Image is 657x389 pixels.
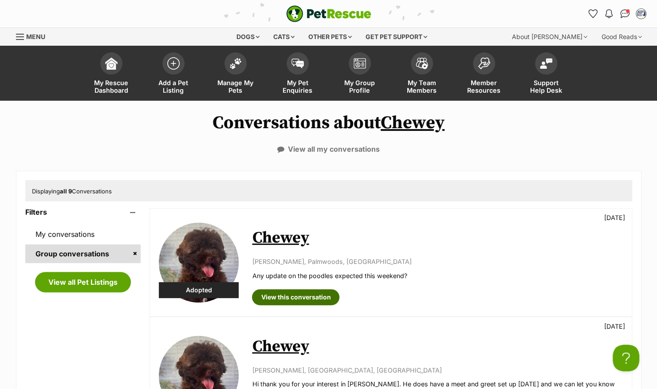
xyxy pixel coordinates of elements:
div: Get pet support [359,28,433,46]
span: Support Help Desk [526,79,566,94]
img: dashboard-icon-eb2f2d2d3e046f16d808141f083e7271f6b2e854fb5c12c21221c1fb7104beca.svg [105,57,118,70]
img: manage-my-pets-icon-02211641906a0b7f246fdf0571729dbe1e7629f14944591b6c1af311fb30b64b.svg [229,58,242,69]
a: View this conversation [252,289,339,305]
a: Chewey [381,112,445,134]
a: Conversations [618,7,632,21]
p: [DATE] [604,322,625,331]
div: Dogs [230,28,266,46]
a: Favourites [586,7,600,21]
a: Chewey [252,337,309,357]
img: group-profile-icon-3fa3cf56718a62981997c0bc7e787c4b2cf8bcc04b72c1350f741eb67cf2f40e.svg [354,58,366,69]
p: [PERSON_NAME], Palmwoods, [GEOGRAPHIC_DATA] [252,257,622,266]
button: Notifications [602,7,616,21]
div: Good Reads [595,28,648,46]
img: team-members-icon-5396bd8760b3fe7c0b43da4ab00e1e3bb1a5d9ba89233759b79545d2d3fc5d0d.svg [416,58,428,69]
img: notifications-46538b983faf8c2785f20acdc204bb7945ddae34d4c08c2a6579f10ce5e182be.svg [605,9,612,18]
a: My Team Members [391,48,453,101]
a: Support Help Desk [515,48,577,101]
a: Manage My Pets [205,48,267,101]
img: chat-41dd97257d64d25036548639549fe6c8038ab92f7586957e7f3b1b290dea8141.svg [620,9,629,18]
span: My Pet Enquiries [278,79,318,94]
button: My account [634,7,648,21]
a: Chewey [252,228,309,248]
a: Add a Pet Listing [142,48,205,101]
header: Filters [25,208,141,216]
img: add-pet-listing-icon-0afa8454b4691262ce3f59096e99ab1cd57d4a30225e0717b998d2c9b9846f56.svg [167,57,180,70]
img: help-desk-icon-fdf02630f3aa405de69fd3d07c3f3aa587a6932b1a1747fa1d2bba05be0121f9.svg [540,58,552,69]
p: [PERSON_NAME], [GEOGRAPHIC_DATA], [GEOGRAPHIC_DATA] [252,365,622,375]
strong: all 9 [60,188,72,195]
span: Add a Pet Listing [153,79,193,94]
span: Member Resources [464,79,504,94]
a: My Rescue Dashboard [80,48,142,101]
img: Ruth Christodoulou profile pic [637,9,645,18]
span: Displaying Conversations [32,188,112,195]
div: Adopted [159,282,239,298]
span: My Group Profile [340,79,380,94]
a: Menu [16,28,51,44]
span: Manage My Pets [216,79,256,94]
a: My conversations [25,225,141,244]
img: member-resources-icon-8e73f808a243e03378d46382f2149f9095a855e16c252ad45f914b54edf8863c.svg [478,57,490,69]
a: My Group Profile [329,48,391,101]
a: Group conversations [25,244,141,263]
img: logo-e224e6f780fb5917bec1dbf3a21bbac754714ae5b6737aabdf751b685950b380.svg [286,5,371,22]
p: [DATE] [604,213,625,222]
span: My Team Members [402,79,442,94]
a: View all Pet Listings [35,272,131,292]
iframe: Help Scout Beacon - Open [613,345,639,371]
a: PetRescue [286,5,371,22]
span: My Rescue Dashboard [91,79,131,94]
a: My Pet Enquiries [267,48,329,101]
ul: Account quick links [586,7,648,21]
div: Other pets [302,28,358,46]
a: Member Resources [453,48,515,101]
div: Cats [267,28,301,46]
img: Chewey [159,223,239,303]
img: pet-enquiries-icon-7e3ad2cf08bfb03b45e93fb7055b45f3efa6380592205ae92323e6603595dc1f.svg [291,59,304,68]
div: About [PERSON_NAME] [506,28,594,46]
span: Menu [26,33,45,40]
a: View all my conversations [277,145,380,153]
p: Any update on the poodles expected this weekend? [252,271,622,280]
